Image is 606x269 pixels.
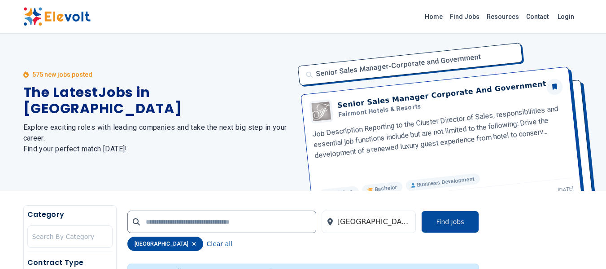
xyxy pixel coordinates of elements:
[446,9,483,24] a: Find Jobs
[32,70,92,79] p: 575 new jobs posted
[27,257,113,268] h5: Contract Type
[552,8,580,26] a: Login
[421,9,446,24] a: Home
[483,9,523,24] a: Resources
[523,9,552,24] a: Contact
[23,122,292,154] h2: Explore exciting roles with leading companies and take the next big step in your career. Find you...
[27,209,113,220] h5: Category
[421,211,479,233] button: Find Jobs
[23,84,292,117] h1: The Latest Jobs in [GEOGRAPHIC_DATA]
[23,7,91,26] img: Elevolt
[127,237,203,251] div: [GEOGRAPHIC_DATA]
[207,237,232,251] button: Clear all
